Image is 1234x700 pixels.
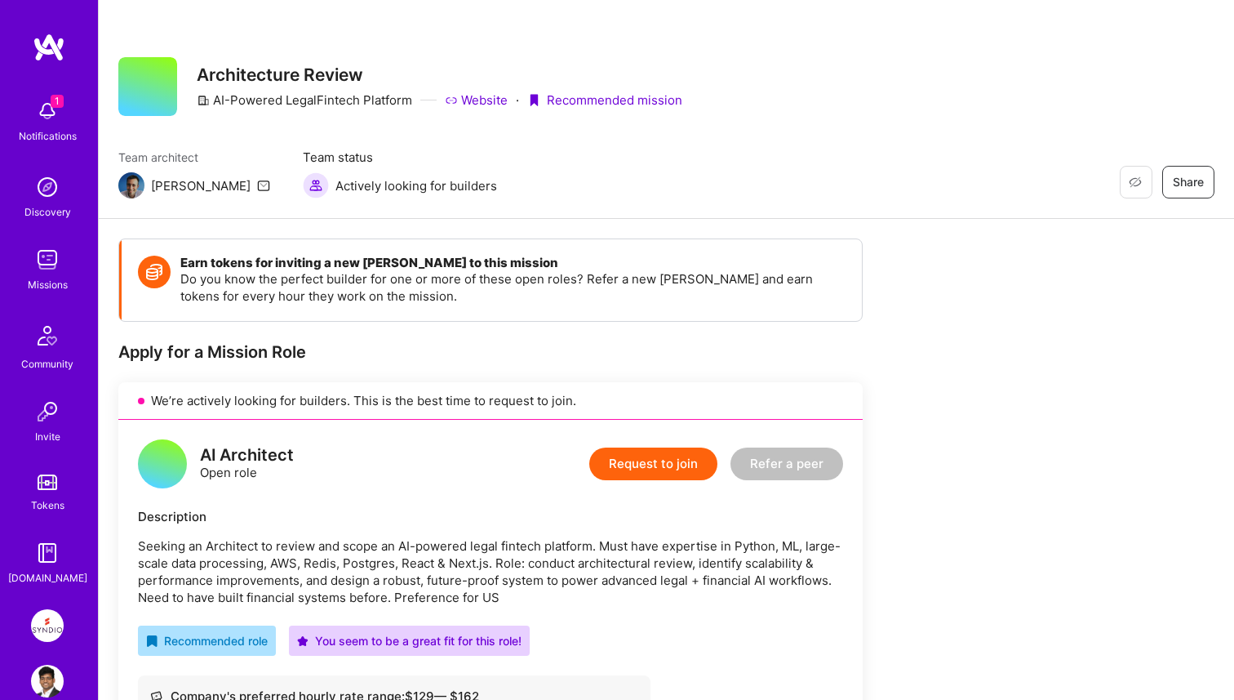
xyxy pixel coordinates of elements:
div: Missions [28,276,68,293]
a: Syndio: Transformation Engine Modernization [27,609,68,642]
i: icon RecommendedBadge [146,635,158,647]
div: Notifications [19,127,77,145]
img: tokens [38,475,57,490]
div: AI Architect [200,447,294,464]
span: Share [1173,174,1204,190]
img: teamwork [31,243,64,276]
img: discovery [31,171,64,203]
div: AI-Powered LegalFintech Platform [197,91,412,109]
a: User Avatar [27,665,68,698]
i: icon CompanyGray [197,94,210,107]
div: Tokens [31,497,64,514]
div: Invite [35,428,60,445]
div: You seem to be a great fit for this role! [297,632,522,649]
img: bell [31,95,64,127]
img: logo [33,33,65,62]
div: · [516,91,519,109]
button: Request to join [589,448,717,480]
img: Team Architect [118,172,144,198]
div: Open role [200,447,294,481]
img: Invite [31,395,64,428]
div: Discovery [24,203,71,221]
span: Actively looking for builders [335,177,497,194]
div: Description [138,508,843,525]
i: icon PurpleRibbon [527,94,540,107]
p: Do you know the perfect builder for one or more of these open roles? Refer a new [PERSON_NAME] an... [180,270,846,305]
i: icon PurpleStar [297,635,308,647]
div: [PERSON_NAME] [151,177,251,194]
div: Recommended mission [527,91,682,109]
div: [DOMAIN_NAME] [8,569,87,586]
i: icon EyeClosed [1129,176,1142,189]
button: Refer a peer [730,448,843,480]
img: Token icon [138,256,171,288]
h3: Architecture Review [197,65,682,85]
div: Community [21,355,73,372]
p: Seeking an Architect to review and scope an AI-powered legal fintech platform. Must have expertis... [138,537,843,606]
button: Share [1162,166,1214,198]
span: Team architect [118,149,270,166]
div: Recommended role [146,632,268,649]
div: Apply for a Mission Role [118,341,863,363]
h4: Earn tokens for inviting a new [PERSON_NAME] to this mission [180,256,846,270]
a: Website [445,91,508,109]
i: icon Mail [257,179,270,192]
div: We’re actively looking for builders. This is the best time to request to join. [118,382,863,420]
img: Actively looking for builders [303,172,329,198]
img: User Avatar [31,665,64,698]
img: Syndio: Transformation Engine Modernization [31,609,64,642]
img: guide book [31,537,64,569]
img: Community [28,316,67,355]
span: 1 [51,95,64,108]
span: Team status [303,149,497,166]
